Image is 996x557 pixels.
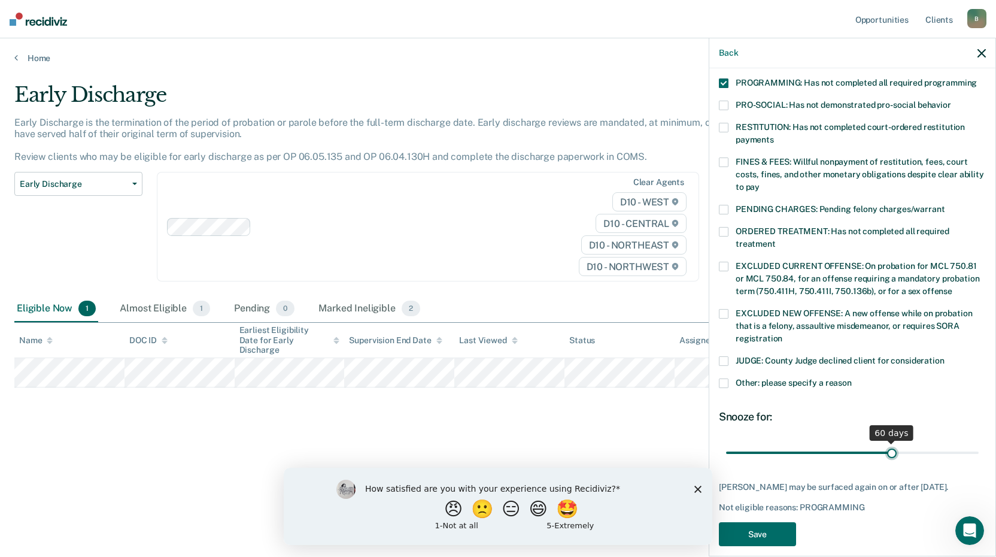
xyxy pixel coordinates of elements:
div: B [967,9,986,28]
span: PRO-SOCIAL: Has not demonstrated pro-social behavior [736,100,951,110]
div: Last Viewed [459,335,517,346]
span: 1 [78,301,96,316]
span: D10 - CENTRAL [596,214,687,233]
div: Name [19,335,53,346]
div: [PERSON_NAME] may be surfaced again on or after [DATE]. [719,482,986,492]
span: Early Discharge [20,179,127,189]
div: Not eligible reasons: PROGRAMMING [719,502,986,513]
iframe: Survey by Kim from Recidiviz [284,468,712,545]
div: Pending [232,296,297,322]
iframe: Intercom live chat [955,516,984,545]
div: Almost Eligible [117,296,212,322]
div: DOC ID [129,335,168,346]
span: JUDGE: County Judge declined client for consideration [736,356,945,365]
button: Back [719,48,738,58]
div: Assigned to [679,335,736,346]
div: Status [569,335,595,346]
button: Save [719,522,796,547]
a: Home [14,53,982,63]
span: 2 [402,301,420,316]
span: PENDING CHARGES: Pending felony charges/warrant [736,204,945,214]
div: Supervision End Date [349,335,442,346]
span: D10 - NORTHWEST [579,257,687,276]
span: PROGRAMMING: Has not completed all required programming [736,78,977,87]
div: Eligible Now [14,296,98,322]
span: FINES & FEES: Willful nonpayment of restitution, fees, court costs, fines, and other monetary obl... [736,157,984,192]
span: EXCLUDED CURRENT OFFENSE: On probation for MCL 750.81 or MCL 750.84, for an offense requiring a m... [736,261,979,296]
img: Recidiviz [10,13,67,26]
span: 1 [193,301,210,316]
p: Early Discharge is the termination of the period of probation or parole before the full-term disc... [14,117,758,163]
div: 60 days [870,425,913,441]
div: Earliest Eligibility Date for Early Discharge [239,325,340,355]
span: EXCLUDED NEW OFFENSE: A new offense while on probation that is a felony, assaultive misdemeanor, ... [736,308,972,343]
span: 0 [276,301,294,316]
span: ORDERED TREATMENT: Has not completed all required treatment [736,226,949,249]
span: D10 - WEST [612,192,687,211]
div: Clear agents [633,177,684,187]
span: D10 - NORTHEAST [581,235,687,255]
div: Early Discharge [14,83,761,117]
span: RESTITUTION: Has not completed court-ordered restitution payments [736,122,965,144]
div: Marked Ineligible [316,296,423,322]
span: Other: please specify a reason [736,378,852,388]
div: Snooze for: [719,410,986,423]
